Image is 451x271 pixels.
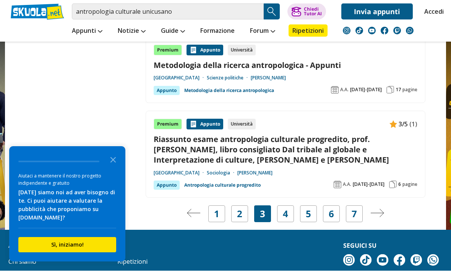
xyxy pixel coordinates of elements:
a: 5 [306,209,311,219]
nav: Navigazione pagine [146,206,425,223]
span: [DATE]-[DATE] [350,87,382,93]
strong: Seguici su [343,242,376,250]
a: Pagina precedente [187,209,201,219]
img: instagram [343,27,350,35]
div: Università [228,119,256,130]
a: Notizie [116,25,148,39]
a: Sociologia [207,170,237,176]
img: Pagina successiva [370,209,384,218]
div: Appunto [187,45,223,56]
a: 6 [329,209,334,219]
img: Appunti contenuto [190,121,197,128]
a: Pagina successiva [370,209,384,219]
img: Anno accademico [334,181,341,189]
a: Guide [159,25,187,39]
div: Appunto [187,119,223,130]
img: facebook [381,27,388,35]
div: Appunto [154,181,180,190]
button: Close the survey [105,152,121,167]
img: Pagina precedente [187,209,201,218]
img: youtube [368,27,376,35]
a: Ripetizioni [289,25,328,37]
strong: About [DOMAIN_NAME] [8,242,83,250]
a: Invia appunti [341,4,413,20]
span: 17 [396,87,401,93]
span: [DATE]-[DATE] [353,182,384,188]
a: Riassunto esame antropologia culturale progredito, prof. [PERSON_NAME], libro consigliato Dal tri... [154,134,417,166]
div: Premium [154,119,182,130]
a: Formazione [198,25,237,39]
img: Anno accademico [331,86,339,94]
a: Scienze politiche [207,75,251,81]
img: Pagine [389,181,397,189]
a: Accedi [424,4,440,20]
a: Metodologia della ricerca antropologica - Appunti [154,60,417,71]
a: Forum [248,25,277,39]
span: A.A. [340,87,349,93]
div: Chiedi Tutor AI [304,7,322,16]
a: Chi siamo [8,258,36,266]
button: ChiediTutor AI [287,4,326,20]
a: Ripetizioni [117,258,148,266]
span: (1) [409,119,417,129]
span: pagine [402,182,417,188]
span: 6 [398,182,401,188]
span: A.A. [343,182,351,188]
img: twitch [410,255,422,266]
a: 1 [214,209,219,219]
span: pagine [402,87,417,93]
img: facebook [394,255,405,266]
img: twitch [393,27,401,35]
span: 3 [260,209,265,219]
img: tiktok [360,255,372,266]
div: [DATE] siamo noi ad aver bisogno di te. Ci puoi aiutare a valutare la pubblicità che proponiamo s... [18,189,116,222]
div: Appunto [154,86,180,95]
input: Cerca appunti, riassunti o versioni [72,4,264,20]
img: tiktok [355,27,363,35]
img: youtube [377,255,388,266]
div: Università [228,45,256,56]
a: 2 [237,209,242,219]
img: WhatsApp [406,27,414,35]
a: Appunti [70,25,104,39]
div: Premium [154,45,182,56]
a: [PERSON_NAME] [237,170,273,176]
button: Search Button [264,4,280,20]
img: Pagine [386,86,394,94]
a: [GEOGRAPHIC_DATA] [154,170,207,176]
div: Survey [9,147,125,262]
a: 7 [352,209,357,219]
a: [PERSON_NAME] [251,75,286,81]
div: Aiutaci a mantenere il nostro progetto indipendente e gratuito [18,173,116,187]
button: Sì, iniziamo! [18,237,116,253]
a: [GEOGRAPHIC_DATA] [154,75,207,81]
span: 3/5 [399,119,408,129]
img: WhatsApp [427,255,439,266]
img: Cerca appunti, riassunti o versioni [266,6,277,18]
img: instagram [343,255,355,266]
img: Appunti contenuto [190,47,197,54]
a: Metodologia della ricerca antropologica [184,86,274,95]
a: Antropologia culturale progredito [184,181,261,190]
a: 4 [283,209,288,219]
img: Appunti contenuto [389,121,397,128]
